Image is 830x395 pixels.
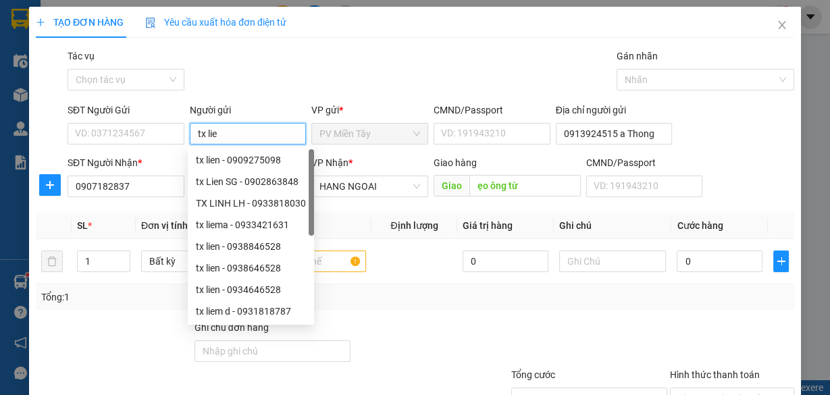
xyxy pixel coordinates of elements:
button: Close [763,7,801,45]
div: tx thanh B [11,44,106,60]
span: PV Miền Tây [319,124,420,144]
div: Tổng: 1 [41,290,321,305]
div: tx liem d - 0931818787 [188,300,314,322]
div: tx lien - 0909275098 [196,153,306,167]
span: Định lượng [390,220,438,231]
button: plus [773,251,789,272]
div: SĐT Người Nhận [68,155,184,170]
div: Địa chỉ người gửi [556,103,673,117]
div: tx liema - 0933421631 [188,214,314,236]
div: tx lien - 0934646528 [188,279,314,300]
button: delete [41,251,63,272]
span: SL [77,220,88,231]
div: HANG NGOAI [115,11,232,44]
div: 0919171351 [11,60,106,79]
input: 0 [463,251,548,272]
span: plus [774,256,788,267]
div: tx Lien SG - 0902863848 [196,174,306,189]
span: Cước hàng [677,220,723,231]
div: TX LINH LH - 0933818030 [196,196,306,211]
th: Ghi chú [554,213,672,239]
label: Gán nhãn [617,51,658,61]
div: tx lien - 0938846528 [188,236,314,257]
span: Yêu cầu xuất hóa đơn điện tử [145,17,286,28]
span: Bất kỳ [149,251,240,271]
button: plus [39,174,61,196]
span: plus [36,18,45,27]
span: Đơn vị tính [141,220,192,231]
div: Người gửi [190,103,307,117]
div: PV Miền Tây [11,11,106,44]
span: Gửi: [11,13,32,27]
label: Ghi chú đơn hàng [194,322,269,333]
div: CMND/Passport [434,103,550,117]
div: tx liem d - 0931818787 [196,304,306,319]
span: DĐ: [115,86,135,101]
input: Ghi chú đơn hàng [194,340,351,362]
div: SĐT Người Gửi [68,103,184,117]
span: p my [135,79,179,103]
input: Địa chỉ của người gửi [556,123,673,144]
span: HANG NGOAI [319,176,420,196]
div: tx liema - 0933421631 [196,217,306,232]
span: plus [40,180,60,190]
span: close [777,20,787,30]
span: TẠO ĐƠN HÀNG [36,17,124,28]
div: tx lien - 0938646528 [196,261,306,275]
span: Giá trị hàng [463,220,513,231]
input: Ghi Chú [559,251,667,272]
div: tx Lien SG - 0902863848 [188,171,314,192]
label: Hình thức thanh toán [670,369,760,380]
div: TX LINH LH - 0933818030 [188,192,314,214]
span: Nhận: [115,13,147,27]
label: Tác vụ [68,51,95,61]
span: Giao [434,175,469,196]
input: Dọc đường [469,175,581,196]
div: tx lien - 0934646528 [196,282,306,297]
div: 0942464266 [115,60,232,79]
div: tx lien - 0938646528 [188,257,314,279]
span: VP Nhận [311,157,348,168]
div: tx lien - 0909275098 [188,149,314,171]
span: Tổng cước [511,369,555,380]
div: tx lien - 0938846528 [196,239,306,254]
div: CMND/Passport [586,155,703,170]
span: Giao hàng [434,157,477,168]
div: VP gửi [311,103,428,117]
img: icon [145,18,156,28]
div: oten [115,44,232,60]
